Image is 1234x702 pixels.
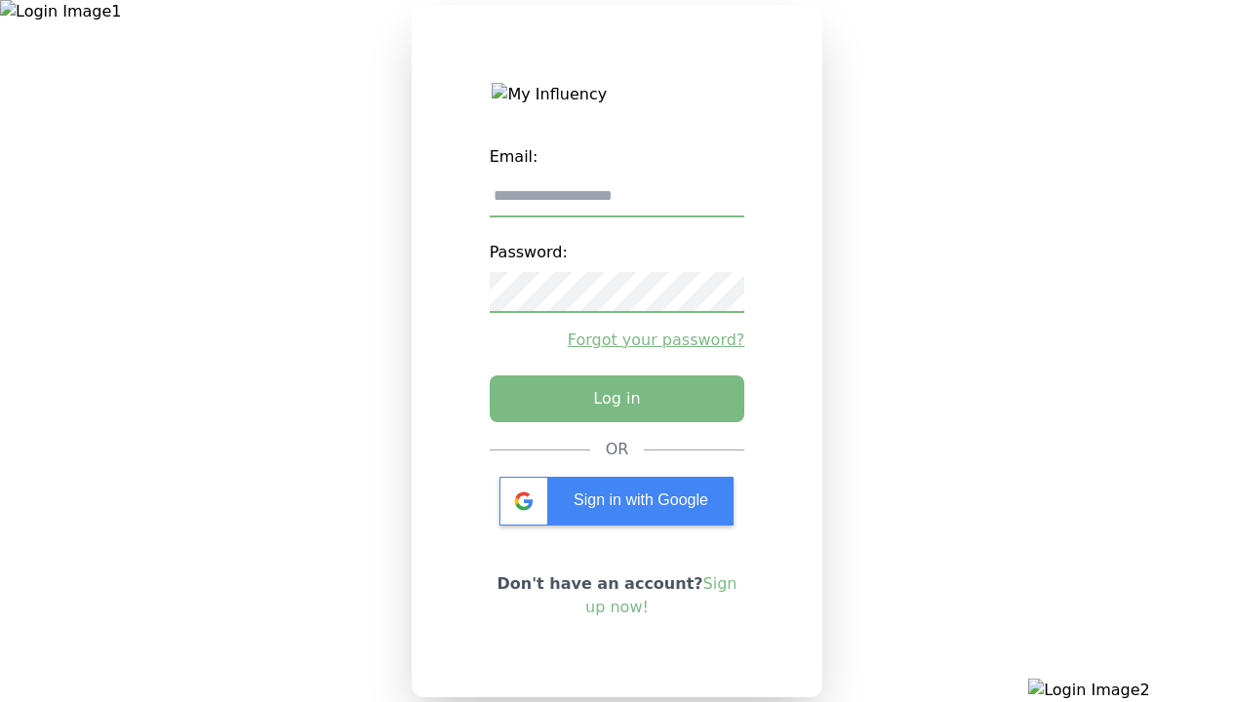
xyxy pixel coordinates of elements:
[492,83,741,106] img: My Influency
[490,233,745,272] label: Password:
[490,137,745,176] label: Email:
[490,572,745,619] p: Don't have an account?
[490,375,745,422] button: Log in
[606,438,629,461] div: OR
[499,477,734,526] div: Sign in with Google
[1028,679,1234,702] img: Login Image2
[490,329,745,352] a: Forgot your password?
[574,491,708,508] span: Sign in with Google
